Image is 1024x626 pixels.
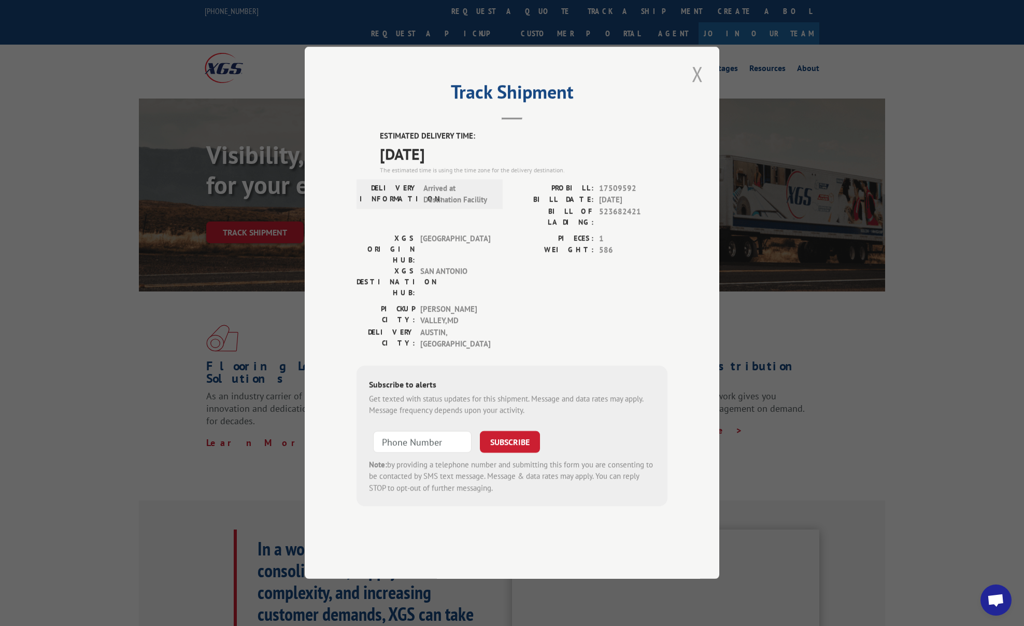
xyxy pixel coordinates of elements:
[369,393,655,416] div: Get texted with status updates for this shipment. Message and data rates may apply. Message frequ...
[512,206,594,228] label: BILL OF LADING:
[480,431,540,453] button: SUBSCRIBE
[369,460,387,469] strong: Note:
[420,303,490,327] span: [PERSON_NAME] VALLEY , MD
[380,165,667,175] div: The estimated time is using the time zone for the delivery destination.
[689,60,706,88] button: Close modal
[357,303,415,327] label: PICKUP CITY:
[512,245,594,257] label: WEIGHT:
[599,194,667,206] span: [DATE]
[980,585,1012,616] a: Open chat
[380,131,667,143] label: ESTIMATED DELIVERY TIME:
[369,459,655,494] div: by providing a telephone number and submitting this form you are consenting to be contacted by SM...
[369,378,655,393] div: Subscribe to alerts
[512,233,594,245] label: PIECES:
[360,183,418,206] label: DELIVERY INFORMATION:
[357,85,667,104] h2: Track Shipment
[599,245,667,257] span: 586
[599,183,667,194] span: 17509592
[420,266,490,298] span: SAN ANTONIO
[373,431,472,453] input: Phone Number
[357,233,415,266] label: XGS ORIGIN HUB:
[420,327,490,350] span: AUSTIN , [GEOGRAPHIC_DATA]
[420,233,490,266] span: [GEOGRAPHIC_DATA]
[357,266,415,298] label: XGS DESTINATION HUB:
[512,183,594,194] label: PROBILL:
[423,183,493,206] span: Arrived at Destination Facility
[512,194,594,206] label: BILL DATE:
[599,233,667,245] span: 1
[357,327,415,350] label: DELIVERY CITY:
[380,142,667,165] span: [DATE]
[599,206,667,228] span: 523682421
